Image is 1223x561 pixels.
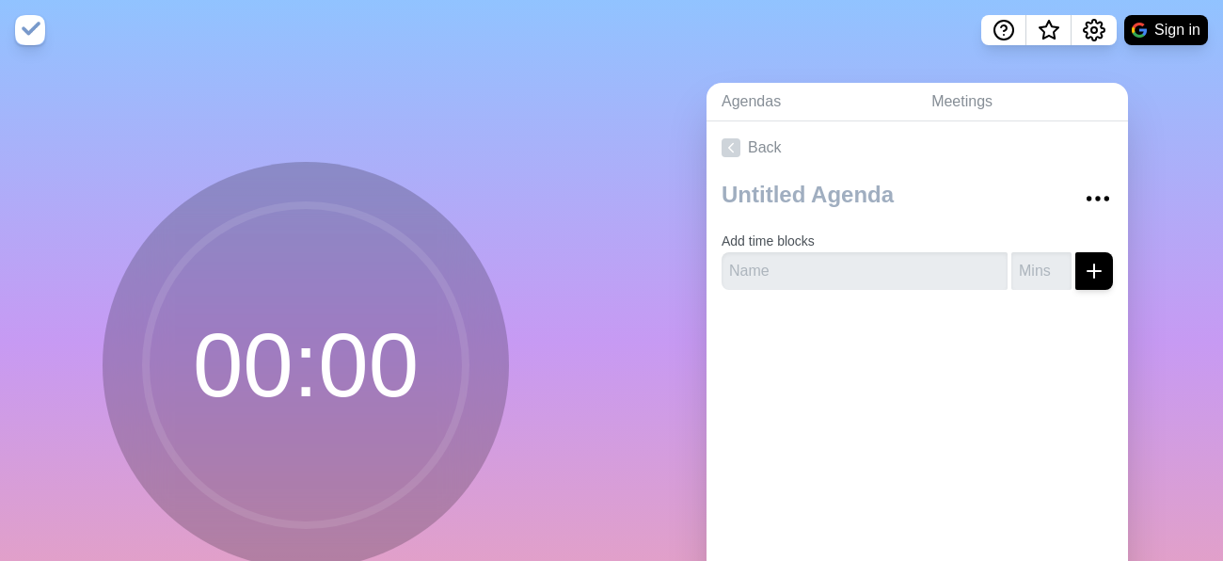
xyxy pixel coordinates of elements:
[1011,252,1072,290] input: Mins
[916,83,1128,121] a: Meetings
[1072,15,1117,45] button: Settings
[15,15,45,45] img: timeblocks logo
[981,15,1026,45] button: Help
[722,233,815,248] label: Add time blocks
[722,252,1008,290] input: Name
[707,83,916,121] a: Agendas
[1079,180,1117,217] button: More
[1132,23,1147,38] img: google logo
[1124,15,1208,45] button: Sign in
[1026,15,1072,45] button: What’s new
[707,121,1128,174] a: Back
